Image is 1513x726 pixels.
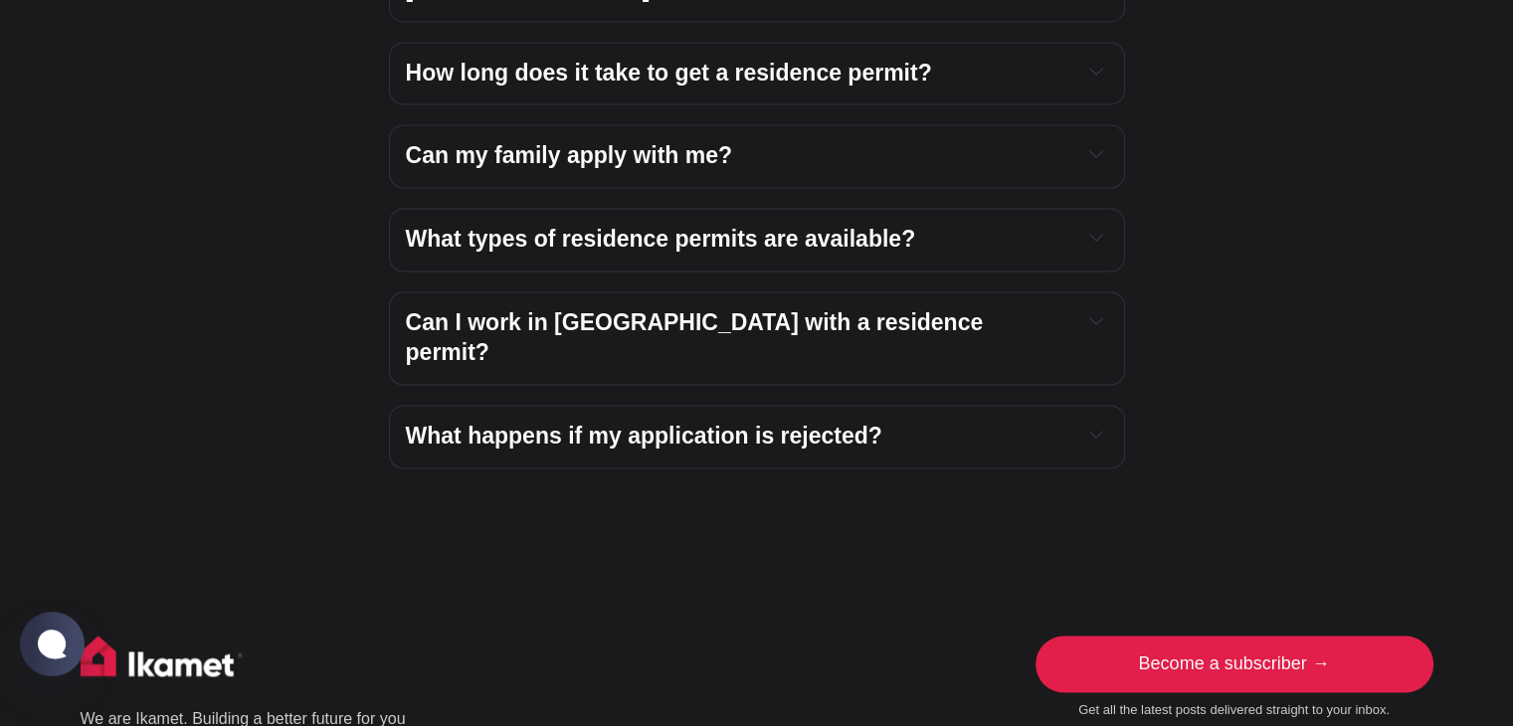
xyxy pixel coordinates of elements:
span: What types of residence permits are available? [406,226,916,252]
span: Can my family apply with me? [406,142,732,168]
span: What happens if my application is rejected? [406,423,882,449]
span: How long does it take to get a residence permit? [406,60,932,86]
button: Expand toggle to read content [1085,422,1108,446]
button: Expand toggle to read content [1085,225,1108,249]
a: Become a subscriber → [1036,635,1433,693]
button: Expand toggle to read content [1085,141,1108,165]
span: Can I work in [GEOGRAPHIC_DATA] with a residence permit? [406,309,990,365]
button: Expand toggle to read content [1085,59,1108,83]
button: Expand toggle to read content [1085,308,1108,332]
img: Ikamet home [81,635,244,685]
small: Get all the latest posts delivered straight to your inbox. [1036,702,1433,719]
